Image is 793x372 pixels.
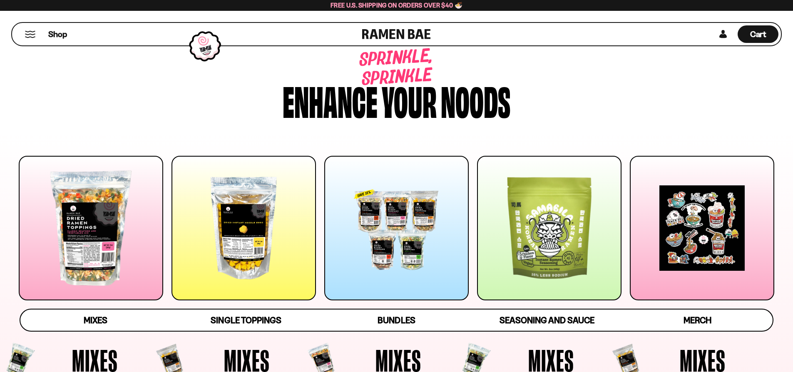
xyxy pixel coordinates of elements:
[750,29,766,39] span: Cart
[321,310,472,331] a: Bundles
[171,310,321,331] a: Single Toppings
[441,80,510,120] div: noods
[472,310,622,331] a: Seasoning and Sauce
[378,315,415,325] span: Bundles
[211,315,281,325] span: Single Toppings
[283,80,378,120] div: Enhance
[622,310,773,331] a: Merch
[738,23,778,45] a: Cart
[25,31,36,38] button: Mobile Menu Trigger
[684,315,711,325] span: Merch
[48,29,67,40] span: Shop
[331,1,462,9] span: Free U.S. Shipping on Orders over $40 🍜
[20,310,171,331] a: Mixes
[500,315,594,325] span: Seasoning and Sauce
[382,80,437,120] div: your
[48,25,67,43] a: Shop
[84,315,107,325] span: Mixes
